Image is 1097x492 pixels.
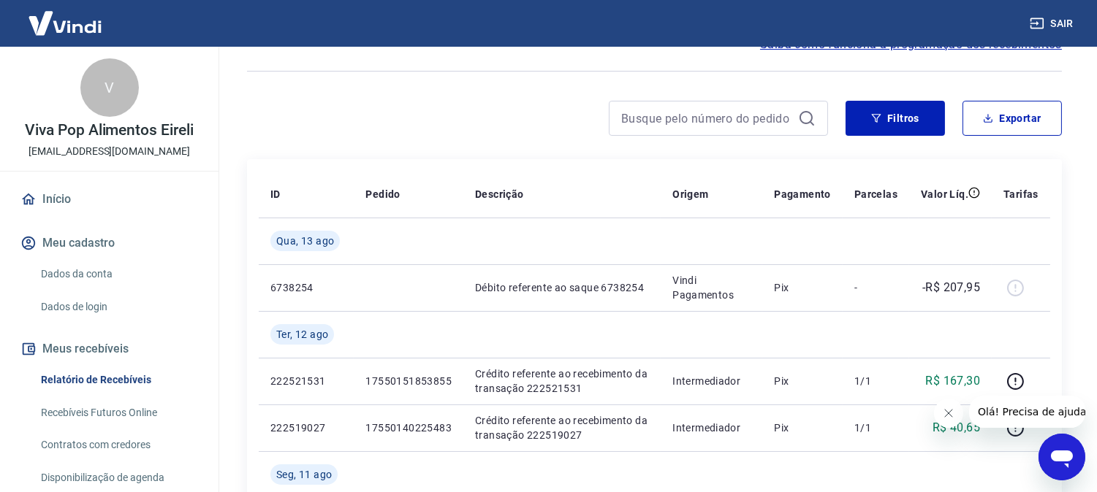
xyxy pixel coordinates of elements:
iframe: Mensagem da empresa [969,396,1085,428]
p: Crédito referente ao recebimento da transação 222519027 [475,413,649,442]
p: Vindi Pagamentos [672,273,751,302]
span: Ter, 12 ago [276,327,328,342]
p: Origem [672,187,708,201]
a: Dados de login [35,292,201,322]
span: Qua, 13 ago [276,234,334,248]
img: Vindi [18,1,113,45]
p: Pedido [365,187,400,201]
p: 1/1 [854,420,897,435]
a: Relatório de Recebíveis [35,365,201,395]
p: 1/1 [854,374,897,388]
p: -R$ 207,95 [922,279,980,296]
p: R$ 167,30 [926,372,981,390]
span: Seg, 11 ago [276,467,332,482]
iframe: Botão para abrir a janela de mensagens [1039,434,1085,480]
p: 17550151853855 [365,374,452,388]
p: Pix [774,374,831,388]
p: Intermediador [672,420,751,435]
a: Dados da conta [35,259,201,289]
p: R$ 40,65 [933,419,980,437]
input: Busque pelo número do pedido [621,107,792,129]
p: ID [270,187,281,201]
p: Débito referente ao saque 6738254 [475,280,649,295]
p: 222521531 [270,374,342,388]
p: Crédito referente ao recebimento da transação 222521531 [475,366,649,396]
a: Contratos com credores [35,430,201,460]
p: Viva Pop Alimentos Eireli [25,123,194,138]
p: Tarifas [1003,187,1039,201]
p: Intermediador [672,374,751,388]
iframe: Fechar mensagem [934,399,963,428]
div: V [80,58,139,117]
p: 222519027 [270,420,342,435]
button: Sair [1027,10,1079,37]
p: Valor Líq. [921,187,968,201]
span: Olá! Precisa de ajuda? [9,10,123,22]
button: Exportar [963,101,1062,136]
button: Meus recebíveis [18,333,201,365]
p: 17550140225483 [365,420,452,435]
button: Filtros [846,101,945,136]
p: [EMAIL_ADDRESS][DOMAIN_NAME] [29,144,190,159]
p: Pix [774,420,831,435]
p: Parcelas [854,187,897,201]
button: Meu cadastro [18,227,201,259]
p: 6738254 [270,280,342,295]
p: Pagamento [774,187,831,201]
p: - [854,280,897,295]
p: Descrição [475,187,524,201]
p: Pix [774,280,831,295]
a: Recebíveis Futuros Online [35,398,201,428]
a: Início [18,183,201,215]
